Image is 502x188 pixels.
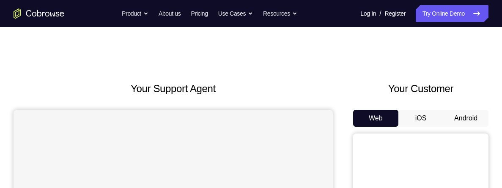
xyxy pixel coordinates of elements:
[416,5,488,22] a: Try Online Demo
[263,5,297,22] button: Resources
[379,8,381,19] span: /
[159,5,181,22] a: About us
[122,5,148,22] button: Product
[353,110,398,127] button: Web
[191,5,208,22] a: Pricing
[385,5,406,22] a: Register
[14,81,333,96] h2: Your Support Agent
[443,110,488,127] button: Android
[353,81,488,96] h2: Your Customer
[360,5,376,22] a: Log In
[14,8,64,19] a: Go to the home page
[398,110,444,127] button: iOS
[218,5,253,22] button: Use Cases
